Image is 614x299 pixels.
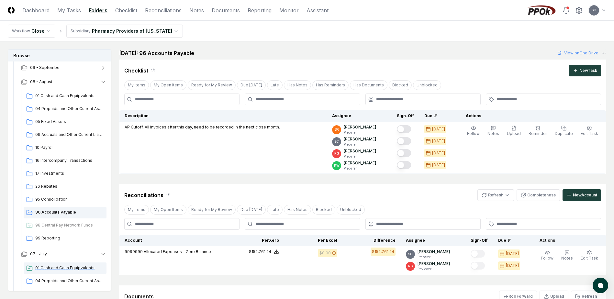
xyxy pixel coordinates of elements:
[327,110,392,122] th: Assignee
[35,158,104,163] span: 16 Intercompany Transactions
[573,192,597,198] div: New Account
[337,205,365,215] button: Unblocked
[151,68,155,73] div: 1 / 1
[465,235,493,246] th: Sign-Off
[124,80,149,90] button: My Items
[534,238,601,243] div: Actions
[466,124,481,138] button: Follow
[487,131,499,136] span: Notes
[248,6,272,14] a: Reporting
[541,256,553,260] span: Follow
[312,80,349,90] button: Has Reminders
[35,209,104,215] span: 96 Accounts Payable
[24,275,106,287] a: 04 Prepaids and Other Current Assets
[397,137,411,145] button: Mark complete
[24,103,106,115] a: 04 Prepaids and Other Current Assets
[124,205,149,215] button: My Items
[334,151,339,156] span: RG
[558,50,598,56] a: View onOne Drive
[226,235,284,246] th: Per Xero
[432,138,445,144] div: [DATE]
[418,249,450,255] p: [PERSON_NAME]
[188,80,236,90] button: Ready for My Review
[344,166,376,171] p: Preparer
[392,110,419,122] th: Sign-Off
[35,171,104,176] span: 17 Investments
[35,235,104,241] span: 99 Reporting
[24,194,106,205] a: 95 Consolidation
[119,49,194,57] h2: [DATE]: 96 Accounts Payable
[506,251,519,257] div: [DATE]
[35,196,104,202] span: 95 Consolidation
[507,131,521,136] span: Upload
[418,267,450,271] p: Reviewer
[24,233,106,244] a: 99 Reporting
[125,238,221,243] div: Account
[526,5,557,16] img: PPOk logo
[24,116,106,128] a: 05 Fixed Assets
[344,154,376,159] p: Preparer
[150,205,186,215] button: My Open Items
[579,249,599,262] button: Edit Task
[189,6,204,14] a: Notes
[8,50,111,61] h3: Browse
[471,250,485,258] button: Mark complete
[486,124,500,138] button: Notes
[8,25,183,38] nav: breadcrumb
[30,79,52,85] span: 08 - August
[471,262,485,270] button: Mark complete
[35,93,104,99] span: 01 Cash and Cash Equipvalents
[212,6,240,14] a: Documents
[467,131,480,136] span: Follow
[424,113,450,119] div: Due
[461,113,601,119] div: Actions
[344,136,376,142] p: [PERSON_NAME]
[125,249,143,254] span: 9999999
[588,5,600,16] button: SC
[397,149,411,157] button: Mark complete
[24,155,106,167] a: 16 Intercompany Transactions
[408,264,413,269] span: RG
[506,124,522,138] button: Upload
[432,126,445,132] div: [DATE]
[57,6,81,14] a: My Tasks
[16,89,112,247] div: 08 - August
[188,205,236,215] button: Ready for My Review
[563,189,601,201] button: NewAccount
[527,124,548,138] button: Reminder
[517,189,560,201] button: Completeness
[334,163,340,168] span: KW
[593,278,608,293] button: atlas-launcher
[401,235,465,246] th: Assignee
[24,129,106,141] a: 09 Accruals and Other Current Liabilities
[35,278,104,284] span: 04 Prepaids and Other Current Assets
[372,249,394,255] div: $152,761.24
[24,142,106,154] a: 10 Payroll
[592,8,596,13] span: SC
[249,249,271,255] div: $152,761.24
[334,139,339,144] span: SC
[344,160,376,166] p: [PERSON_NAME]
[553,124,574,138] button: Duplicate
[344,130,376,135] p: Preparer
[397,161,411,169] button: Mark complete
[397,125,411,133] button: Mark complete
[35,119,104,125] span: 05 Fixed Assets
[115,6,137,14] a: Checklist
[124,67,148,74] div: Checklist
[581,131,598,136] span: Edit Task
[579,124,599,138] button: Edit Task
[284,205,311,215] button: Has Notes
[249,249,279,255] button: $152,761.24
[279,6,299,14] a: Monitor
[307,6,329,14] a: Assistant
[506,263,519,269] div: [DATE]
[344,124,376,130] p: [PERSON_NAME]
[12,28,30,34] div: Workflow
[24,168,106,180] a: 17 Investments
[35,132,104,138] span: 09 Accruals and Other Current Liabilities
[125,124,280,130] p: AP Cutoff. All invoices after this day, need to be recorded in the next close month.
[16,61,112,75] button: 09 - September
[312,205,335,215] button: Blocked
[89,6,107,14] a: Folders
